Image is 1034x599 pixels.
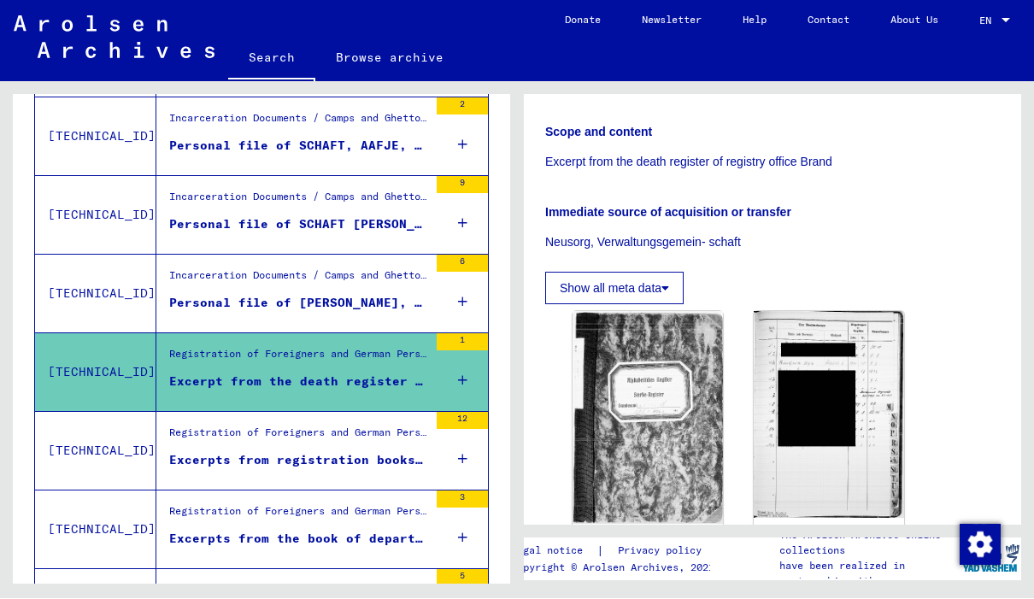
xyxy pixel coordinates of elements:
div: Registration of Foreigners and German Persecutees by Public Institutions, Social Securities and C... [169,347,428,371]
div: Incarceration Documents / Camps and Ghettos / Buchenwald Concentration Camp / Individual Document... [169,190,428,214]
div: Registration of Foreigners and German Persecutees by Public Institutions, Social Securities and C... [169,504,428,528]
div: Registration of Foreigners and German Persecutees by Public Institutions, Social Securities and C... [169,426,428,449]
div: Personal file of SCHAFT, AAFJE, born on [DEMOGRAPHIC_DATA] [169,138,428,156]
img: Change consent [960,525,1001,566]
a: Search [228,38,315,82]
b: Immediate source of acquisition or transfer [545,206,791,220]
p: have been realized in partnership with [779,559,960,590]
div: Excerpts from registration books of the community of [GEOGRAPHIC_DATA] [169,452,428,470]
span: EN [979,15,998,27]
a: Browse archive [315,38,464,79]
div: Incarceration Documents / Camps and Ghettos / Herzogenbusch-Vught Concentration Camp / Individual... [169,111,428,135]
p: Copyright © Arolsen Archives, 2021 [511,561,722,576]
img: 001.jpg [573,312,723,525]
button: Show all meta data [545,273,684,305]
img: Arolsen_neg.svg [14,16,214,59]
p: Neusorg, Verwaltungsgemein- schaft [545,234,1000,252]
a: Legal notice [511,543,596,561]
a: Privacy policy [604,543,722,561]
div: Excerpts from the book of departures of the community of Brand [169,531,428,549]
div: Incarceration Documents / Camps and Ghettos / Buchenwald Concentration Camp / Individual Document... [169,268,428,292]
p: The Arolsen Archives online collections [779,528,960,559]
div: Excerpt from the death register of registry office Brand [169,373,428,391]
b: Scope and content [545,126,652,139]
p: Excerpt from the death register of registry office Brand [545,154,1000,172]
div: Personal file of SCHAFT [PERSON_NAME], born on [DEMOGRAPHIC_DATA] [169,216,428,234]
div: Personal file of [PERSON_NAME], born on [DEMOGRAPHIC_DATA] [169,295,428,313]
div: | [511,543,722,561]
img: 002.jpg [754,312,904,519]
